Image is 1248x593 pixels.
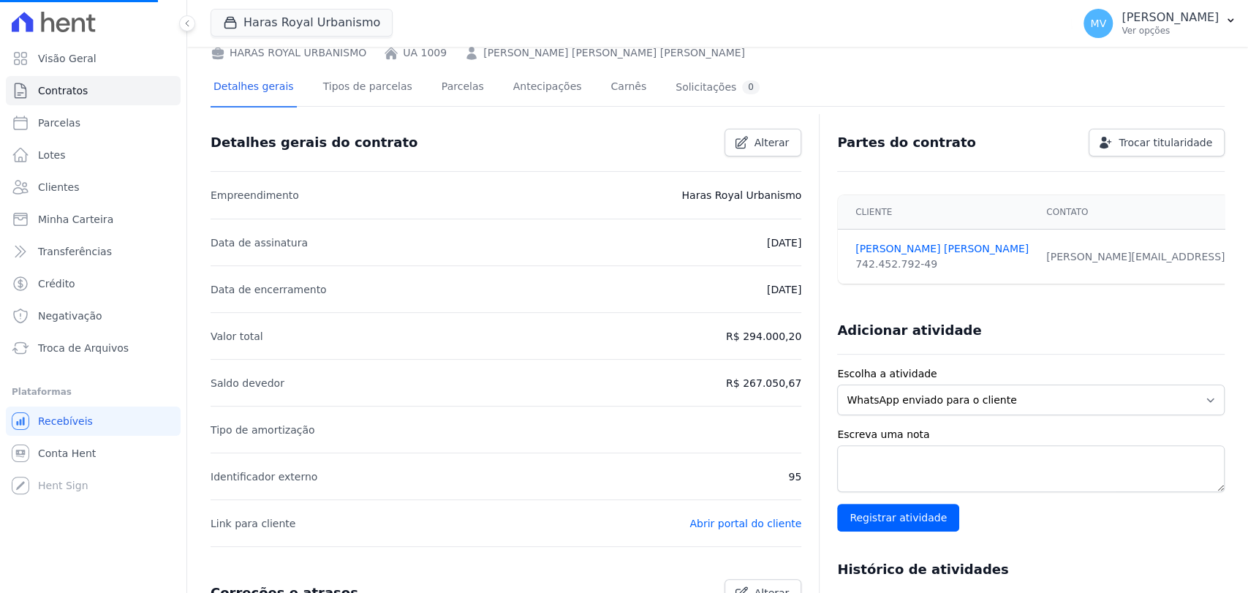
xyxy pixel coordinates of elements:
[6,173,181,202] a: Clientes
[12,383,175,401] div: Plataformas
[211,328,263,345] p: Valor total
[211,234,308,252] p: Data de assinatura
[6,269,181,298] a: Crédito
[608,69,649,107] a: Carnês
[38,51,97,66] span: Visão Geral
[1119,135,1212,150] span: Trocar titularidade
[837,561,1008,578] h3: Histórico de atividades
[725,129,802,156] a: Alterar
[38,148,66,162] span: Lotes
[788,468,801,486] p: 95
[6,237,181,266] a: Transferências
[1090,18,1106,29] span: MV
[211,69,297,107] a: Detalhes gerais
[38,309,102,323] span: Negativação
[1122,25,1219,37] p: Ver opções
[38,341,129,355] span: Troca de Arquivos
[742,80,760,94] div: 0
[837,427,1225,442] label: Escreva uma nota
[676,80,760,94] div: Solicitações
[211,374,284,392] p: Saldo devedor
[38,83,88,98] span: Contratos
[38,180,79,194] span: Clientes
[38,276,75,291] span: Crédito
[483,45,745,61] a: [PERSON_NAME] [PERSON_NAME] [PERSON_NAME]
[6,140,181,170] a: Lotes
[755,135,790,150] span: Alterar
[726,328,801,345] p: R$ 294.000,20
[726,374,801,392] p: R$ 267.050,67
[6,108,181,137] a: Parcelas
[211,9,393,37] button: Haras Royal Urbanismo
[38,446,96,461] span: Conta Hent
[211,186,299,204] p: Empreendimento
[6,407,181,436] a: Recebíveis
[211,134,417,151] h3: Detalhes gerais do contrato
[38,212,113,227] span: Minha Carteira
[439,69,487,107] a: Parcelas
[38,414,93,428] span: Recebíveis
[837,366,1225,382] label: Escolha a atividade
[838,195,1037,230] th: Cliente
[211,468,317,486] p: Identificador externo
[689,518,801,529] a: Abrir portal do cliente
[211,281,327,298] p: Data de encerramento
[211,421,315,439] p: Tipo de amortização
[855,257,1029,272] div: 742.452.792-49
[211,515,295,532] p: Link para cliente
[681,186,801,204] p: Haras Royal Urbanismo
[837,134,976,151] h3: Partes do contrato
[767,234,801,252] p: [DATE]
[6,44,181,73] a: Visão Geral
[1072,3,1248,44] button: MV [PERSON_NAME] Ver opções
[6,301,181,331] a: Negativação
[6,76,181,105] a: Contratos
[767,281,801,298] p: [DATE]
[837,504,959,532] input: Registrar atividade
[6,333,181,363] a: Troca de Arquivos
[837,322,981,339] h3: Adicionar atividade
[673,69,763,107] a: Solicitações0
[1089,129,1225,156] a: Trocar titularidade
[320,69,415,107] a: Tipos de parcelas
[510,69,585,107] a: Antecipações
[6,439,181,468] a: Conta Hent
[38,244,112,259] span: Transferências
[38,116,80,130] span: Parcelas
[211,45,366,61] div: HARAS ROYAL URBANISMO
[403,45,447,61] a: UA 1009
[855,241,1029,257] a: [PERSON_NAME] [PERSON_NAME]
[6,205,181,234] a: Minha Carteira
[1122,10,1219,25] p: [PERSON_NAME]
